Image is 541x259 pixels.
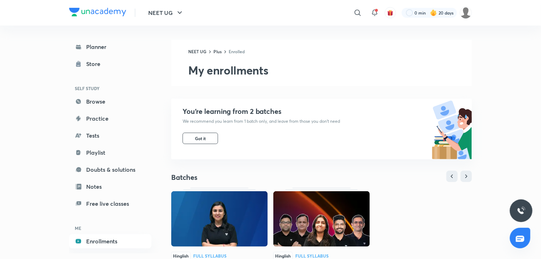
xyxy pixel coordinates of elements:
[69,162,151,177] a: Doubts & solutions
[171,191,268,247] img: Thumbnail
[188,49,206,54] a: NEET UG
[183,107,340,116] h4: You’re learning from 2 batches
[69,82,151,94] h6: SELF STUDY
[69,197,151,211] a: Free live classes
[69,8,126,18] a: Company Logo
[69,234,151,248] a: Enrollments
[229,49,245,54] a: Enrolled
[430,9,437,16] img: streak
[432,99,472,159] img: batch
[213,49,222,54] a: Plus
[144,6,188,20] button: NEET UG
[295,254,329,258] div: Full Syllabus
[460,7,472,19] img: Tanya Kumari
[69,180,151,194] a: Notes
[183,119,340,124] p: We recommend you learn from 1 batch only, and leave from those you don’t need
[69,111,151,126] a: Practice
[69,94,151,109] a: Browse
[69,8,126,16] img: Company Logo
[385,7,396,18] button: avatar
[69,145,151,160] a: Playlist
[69,57,151,71] a: Store
[171,173,322,182] h4: Batches
[69,222,151,234] h6: ME
[69,40,151,54] a: Planner
[195,136,206,141] span: Got it
[69,128,151,143] a: Tests
[188,63,472,77] h2: My enrollments
[86,60,105,68] div: Store
[273,191,370,247] img: Thumbnail
[183,133,218,144] button: Got it
[387,10,394,16] img: avatar
[193,254,227,258] div: Full Syllabus
[517,206,525,215] img: ttu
